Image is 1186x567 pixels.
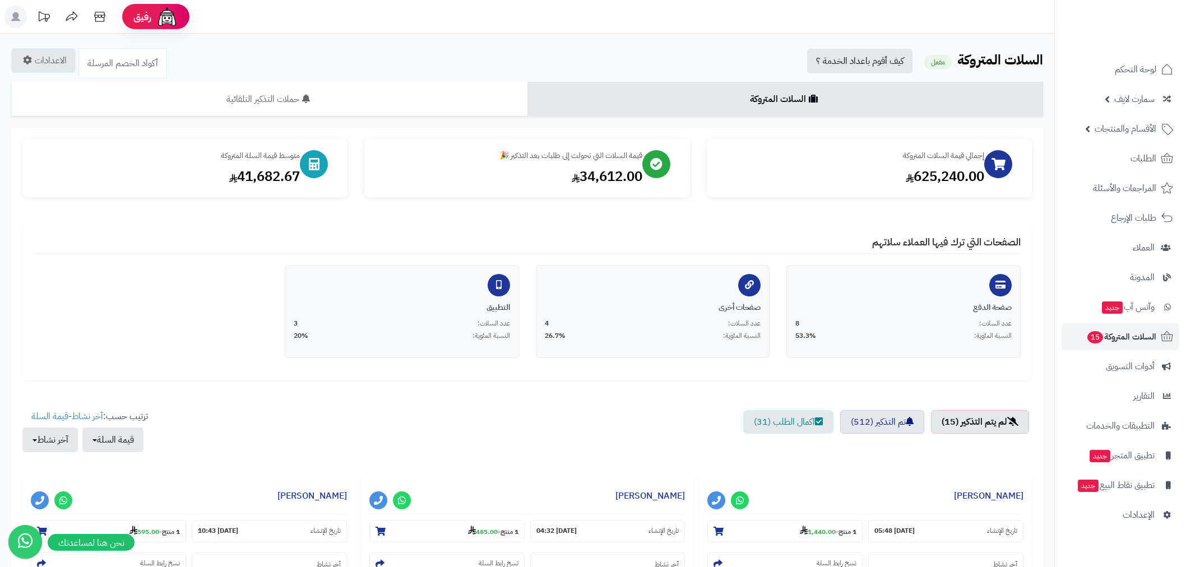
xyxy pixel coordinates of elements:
a: أدوات التسويق [1062,353,1179,380]
button: قيمة السلة [82,427,143,452]
a: قيمة السلة [31,410,68,423]
span: 8 [795,319,799,328]
a: لوحة التحكم [1062,56,1179,83]
small: تاريخ الإنشاء [648,526,679,536]
span: النسبة المئوية: [472,331,510,341]
span: النسبة المئوية: [723,331,761,341]
span: جديد [1090,450,1110,462]
span: جديد [1078,480,1099,492]
strong: 1 منتج [501,527,518,537]
div: صفحات أخرى [545,302,761,313]
a: حملات التذكير التلقائية [11,82,527,117]
span: الطلبات [1131,151,1156,166]
a: الإعدادات [1062,501,1179,528]
strong: 1,440.00 [800,527,836,537]
small: تاريخ الإنشاء [987,526,1017,536]
strong: 1 منتج [162,527,180,537]
button: آخر نشاط [22,427,78,452]
a: تم التذكير (512) [840,410,924,434]
span: عدد السلات: [478,319,510,328]
strong: [DATE] 05:48 [874,526,915,536]
b: السلات المتروكة [957,50,1043,70]
img: logo-2.png [1110,24,1175,47]
a: تحديثات المنصة [30,6,58,31]
span: وآتس آب [1101,299,1155,315]
strong: 595.00 [129,527,159,537]
div: 625,240.00 [718,167,984,186]
a: [PERSON_NAME] [277,489,347,503]
small: - [129,526,180,537]
span: 53.3% [795,331,816,341]
span: 26.7% [545,331,566,341]
span: التقارير [1133,388,1155,404]
a: طلبات الإرجاع [1062,205,1179,231]
span: طلبات الإرجاع [1111,210,1156,226]
a: السلات المتروكة [527,82,1044,117]
span: لوحة التحكم [1115,62,1156,77]
a: المدونة [1062,264,1179,291]
span: عدد السلات: [728,319,761,328]
span: السلات المتروكة [1086,329,1156,345]
div: متوسط قيمة السلة المتروكة [34,150,300,161]
a: التقارير [1062,383,1179,410]
span: أدوات التسويق [1106,359,1155,374]
a: كيف أقوم باعداد الخدمة ؟ [807,49,912,73]
a: آخر نشاط [72,410,103,423]
span: 3 [294,319,298,328]
a: اكمال الطلب (31) [743,410,833,434]
a: تطبيق نقاط البيعجديد [1062,472,1179,499]
strong: [DATE] 04:32 [536,526,577,536]
span: الأقسام والمنتجات [1095,121,1156,137]
strong: 485.00 [468,527,498,537]
a: الاعدادات [11,48,76,73]
a: التطبيقات والخدمات [1062,412,1179,439]
span: العملاء [1133,240,1155,255]
div: إجمالي قيمة السلات المتروكة [718,150,984,161]
span: سمارت لايف [1114,91,1155,107]
span: تطبيق المتجر [1088,448,1155,463]
span: الإعدادات [1123,507,1155,523]
ul: ترتيب حسب: - [22,410,148,452]
a: العملاء [1062,234,1179,261]
span: 20% [294,331,308,341]
a: الطلبات [1062,145,1179,172]
small: - [800,526,856,537]
a: المراجعات والأسئلة [1062,175,1179,202]
section: 1 منتج-595.00 [31,520,186,542]
a: لم يتم التذكير (15) [931,410,1029,434]
div: التطبيق [294,302,510,313]
span: عدد السلات: [979,319,1012,328]
a: [PERSON_NAME] [615,489,685,503]
span: النسبة المئوية: [974,331,1012,341]
small: تاريخ الإنشاء [311,526,341,536]
section: 1 منتج-1,440.00 [707,520,863,542]
a: أكواد الخصم المرسلة [78,48,167,78]
a: [PERSON_NAME] [954,489,1023,503]
strong: [DATE] 10:43 [198,526,238,536]
span: رفيق [133,10,151,24]
span: المراجعات والأسئلة [1093,180,1156,196]
a: وآتس آبجديد [1062,294,1179,320]
span: جديد [1102,301,1123,314]
small: مفعل [924,55,952,69]
strong: 1 منتج [838,527,856,537]
div: 41,682.67 [34,167,300,186]
span: 15 [1087,331,1103,344]
img: ai-face.png [156,6,178,28]
a: تطبيق المتجرجديد [1062,442,1179,469]
div: صفحة الدفع [795,302,1012,313]
span: 4 [545,319,549,328]
span: التطبيقات والخدمات [1086,418,1155,434]
div: قيمة السلات التي تحولت إلى طلبات بعد التذكير 🎉 [376,150,642,161]
span: المدونة [1130,269,1155,285]
section: 1 منتج-485.00 [369,520,525,542]
h4: الصفحات التي ترك فيها العملاء سلاتهم [34,236,1021,254]
span: تطبيق نقاط البيع [1077,477,1155,493]
small: - [468,526,518,537]
div: 34,612.00 [376,167,642,186]
a: السلات المتروكة15 [1062,323,1179,350]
